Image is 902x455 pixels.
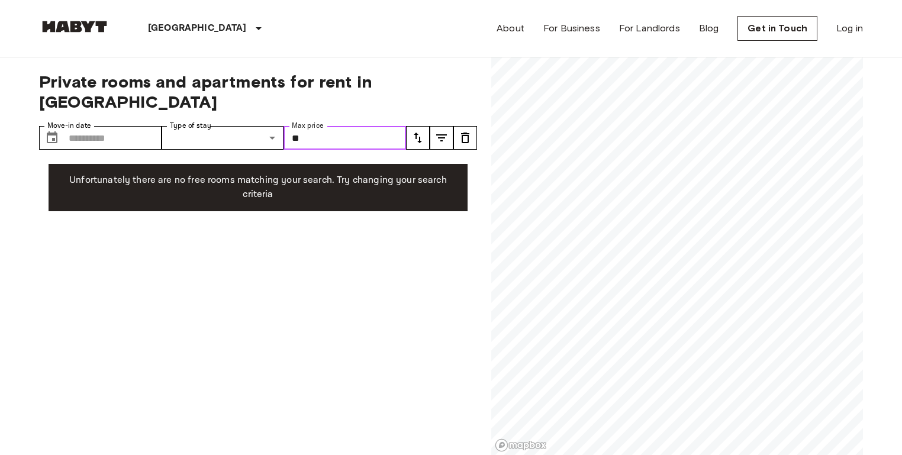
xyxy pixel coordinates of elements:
[543,21,600,36] a: For Business
[47,121,91,131] label: Move-in date
[699,21,719,36] a: Blog
[39,72,477,112] span: Private rooms and apartments for rent in [GEOGRAPHIC_DATA]
[737,16,817,41] a: Get in Touch
[58,173,458,202] p: Unfortunately there are no free rooms matching your search. Try changing your search criteria
[406,126,430,150] button: tune
[836,21,863,36] a: Log in
[292,121,324,131] label: Max price
[148,21,247,36] p: [GEOGRAPHIC_DATA]
[453,126,477,150] button: tune
[495,438,547,452] a: Mapbox logo
[39,21,110,33] img: Habyt
[497,21,524,36] a: About
[40,126,64,150] button: Choose date
[170,121,211,131] label: Type of stay
[619,21,680,36] a: For Landlords
[430,126,453,150] button: tune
